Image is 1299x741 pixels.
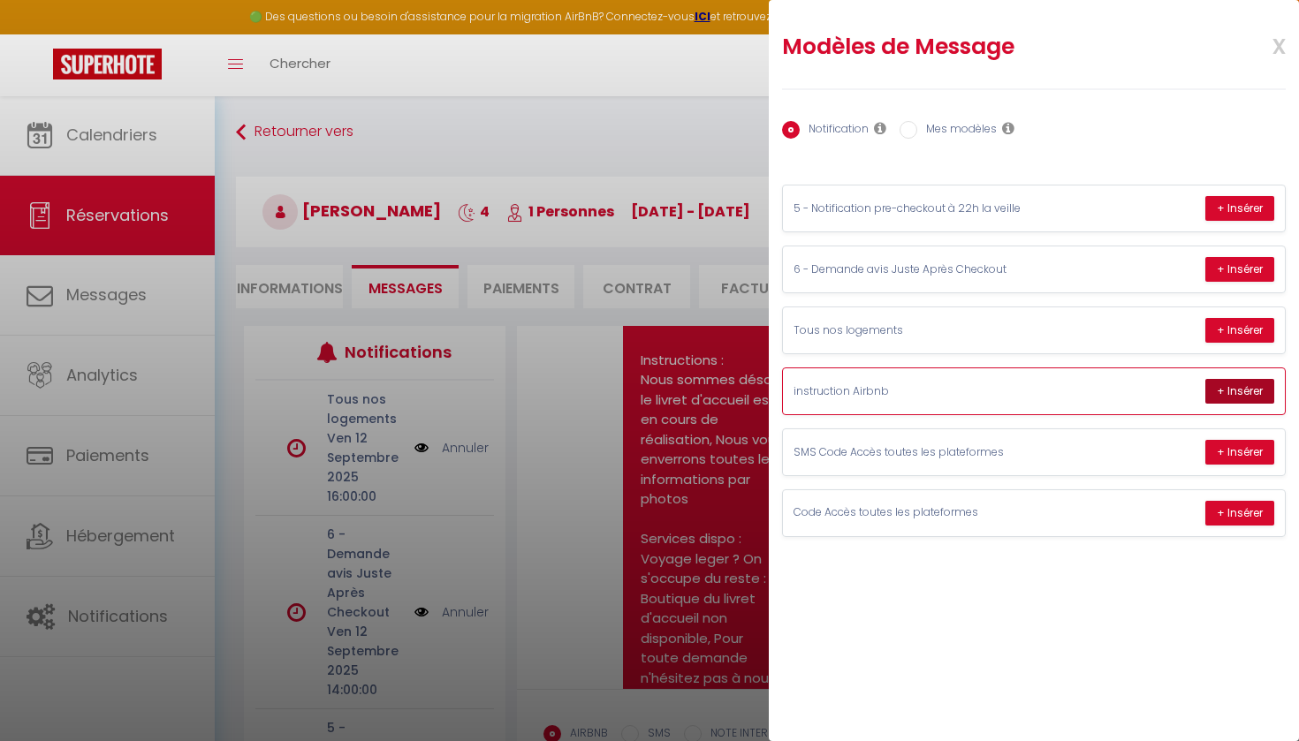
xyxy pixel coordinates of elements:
button: + Insérer [1205,379,1274,404]
p: instruction Airbnb [794,383,1059,400]
i: Les notifications sont visibles par toi et ton équipe [874,121,886,135]
button: + Insérer [1205,196,1274,221]
label: Mes modèles [917,121,997,140]
button: + Insérer [1205,501,1274,526]
label: Notification [800,121,869,140]
button: + Insérer [1205,318,1274,343]
button: + Insérer [1205,440,1274,465]
p: Tous nos logements [794,322,1059,339]
h2: Modèles de Message [782,33,1194,61]
p: 6 - Demande avis Juste Après Checkout [794,261,1059,278]
button: Ouvrir le widget de chat LiveChat [14,7,67,60]
i: Les modèles généraux sont visibles par vous et votre équipe [1002,121,1014,135]
p: 5 - Notification pre-checkout à 22h la veille [794,200,1059,217]
button: + Insérer [1205,257,1274,282]
span: x [1230,24,1286,65]
p: Code Accès toutes les plateformes [794,504,1059,521]
p: SMS Code Accès toutes les plateformes [794,444,1059,461]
